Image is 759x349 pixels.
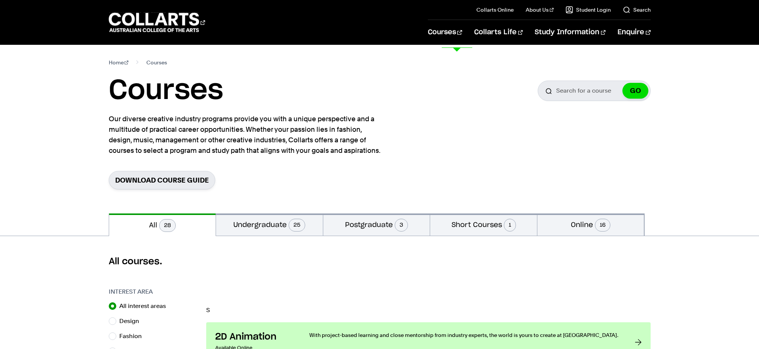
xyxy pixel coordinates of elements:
label: Fashion [119,331,148,341]
a: Download Course Guide [109,171,215,189]
a: Search [623,6,651,14]
h3: 2D Animation [215,331,294,343]
a: Enquire [618,20,650,45]
span: 3 [395,219,408,232]
span: 1 [504,219,516,232]
div: Go to homepage [109,12,205,33]
button: Postgraduate3 [323,213,430,236]
a: Student Login [566,6,611,14]
h2: All courses. [109,256,651,268]
p: With project-based learning and close mentorship from industry experts, the world is yours to cre... [309,331,620,339]
a: About Us [526,6,554,14]
label: All interest areas [119,301,172,311]
span: 16 [595,219,610,232]
a: Collarts Life [474,20,523,45]
a: Collarts Online [476,6,514,14]
a: Courses [428,20,462,45]
h1: Courses [109,74,223,108]
button: Online16 [537,213,644,236]
button: Short Courses1 [430,213,537,236]
button: Undergraduate25 [216,213,323,236]
button: GO [622,83,648,99]
input: Search for a course [538,81,651,101]
button: All28 [109,213,216,236]
span: 25 [289,219,305,232]
label: Design [119,316,145,326]
span: 28 [159,219,176,232]
h3: Interest Area [109,287,199,296]
p: Our diverse creative industry programs provide you with a unique perspective and a multitude of p... [109,114,383,156]
p: S [206,307,651,313]
a: Study Information [535,20,605,45]
a: Home [109,57,129,68]
span: Courses [146,57,167,68]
